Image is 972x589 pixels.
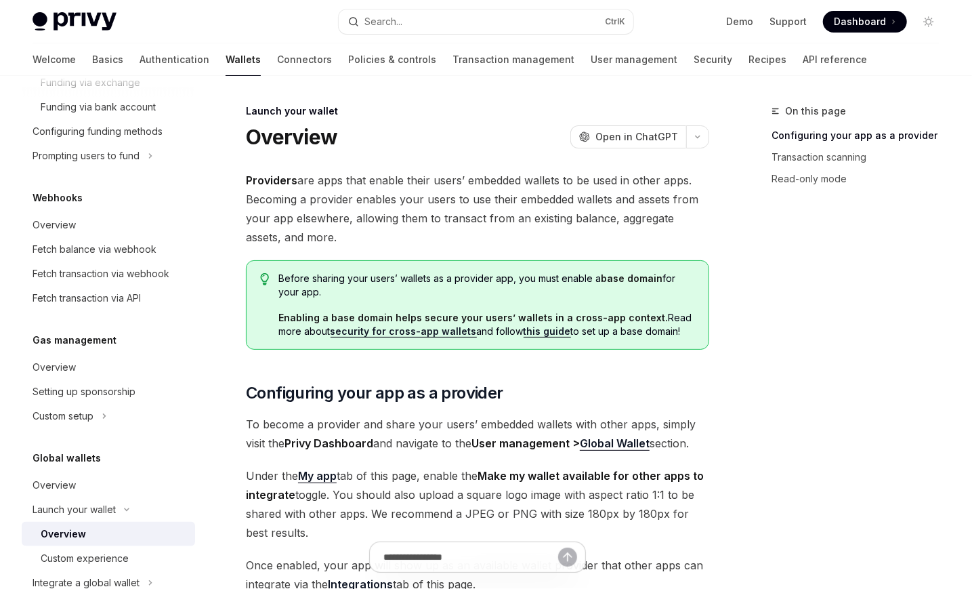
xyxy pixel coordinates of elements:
[383,542,558,572] input: Ask a question...
[772,146,950,168] a: Transaction scanning
[33,266,169,282] div: Fetch transaction via webhook
[246,125,337,149] h1: Overview
[33,359,76,375] div: Overview
[22,237,195,262] a: Fetch balance via webhook
[33,290,141,306] div: Fetch transaction via API
[279,272,696,299] span: Before sharing your users’ wallets as a provider app, you must enable a for your app.
[22,473,195,497] a: Overview
[226,43,261,76] a: Wallets
[726,15,753,28] a: Demo
[803,43,867,76] a: API reference
[601,272,663,284] strong: base domain
[33,384,135,400] div: Setting up sponsorship
[748,43,786,76] a: Recipes
[22,262,195,286] a: Fetch transaction via webhook
[140,43,209,76] a: Authentication
[22,286,195,310] a: Fetch transaction via API
[298,469,337,483] a: My app
[558,548,577,567] button: Send message
[246,104,709,118] div: Launch your wallet
[33,217,76,233] div: Overview
[785,103,846,119] span: On this page
[33,241,156,258] div: Fetch balance via webhook
[284,436,373,450] strong: Privy Dashboard
[279,312,669,323] strong: Enabling a base domain helps secure your users’ wallets in a cross-app context.
[33,502,116,518] div: Launch your wallet
[331,325,477,338] a: security for cross-app wallets
[694,43,732,76] a: Security
[769,15,807,28] a: Support
[33,332,117,348] h5: Gas management
[246,171,709,247] span: are apps that enable their users’ embedded wallets to be used in other apps. Becoming a provider ...
[33,477,76,493] div: Overview
[605,16,625,27] span: Ctrl K
[33,408,93,424] div: Custom setup
[471,436,650,451] strong: User management >
[364,14,402,30] div: Search...
[33,123,163,140] div: Configuring funding methods
[33,190,83,206] h5: Webhooks
[580,436,650,451] a: Global Wallet
[22,497,195,522] button: Launch your wallet
[524,325,571,338] a: this guide
[33,43,76,76] a: Welcome
[33,12,117,31] img: light logo
[22,144,195,168] button: Prompting users to fund
[591,43,677,76] a: User management
[22,404,195,428] button: Custom setup
[823,11,907,33] a: Dashboard
[22,546,195,571] a: Custom experience
[246,174,297,187] strong: Providers
[246,382,503,404] span: Configuring your app as a provider
[834,15,886,28] span: Dashboard
[246,415,709,453] span: To become a provider and share your users’ embedded wallets with other apps, simply visit the and...
[41,99,156,115] div: Funding via bank account
[339,9,634,34] button: Search...CtrlK
[298,469,337,483] strong: My app
[246,466,709,542] span: Under the tab of this page, enable the toggle. You should also upload a square logo image with as...
[918,11,939,33] button: Toggle dark mode
[22,355,195,380] a: Overview
[22,213,195,237] a: Overview
[279,311,696,338] span: Read more about and follow to set up a base domain!
[92,43,123,76] a: Basics
[595,130,678,144] span: Open in ChatGPT
[277,43,332,76] a: Connectors
[22,380,195,404] a: Setting up sponsorship
[452,43,574,76] a: Transaction management
[33,450,101,466] h5: Global wallets
[570,125,686,148] button: Open in ChatGPT
[246,469,704,502] strong: Make my wallet available for other apps to integrate
[348,43,436,76] a: Policies & controls
[22,95,195,119] a: Funding via bank account
[22,522,195,546] a: Overview
[41,550,129,567] div: Custom experience
[41,526,86,542] div: Overview
[772,168,950,190] a: Read-only mode
[772,125,950,146] a: Configuring your app as a provider
[22,119,195,144] a: Configuring funding methods
[33,148,140,164] div: Prompting users to fund
[260,273,270,285] svg: Tip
